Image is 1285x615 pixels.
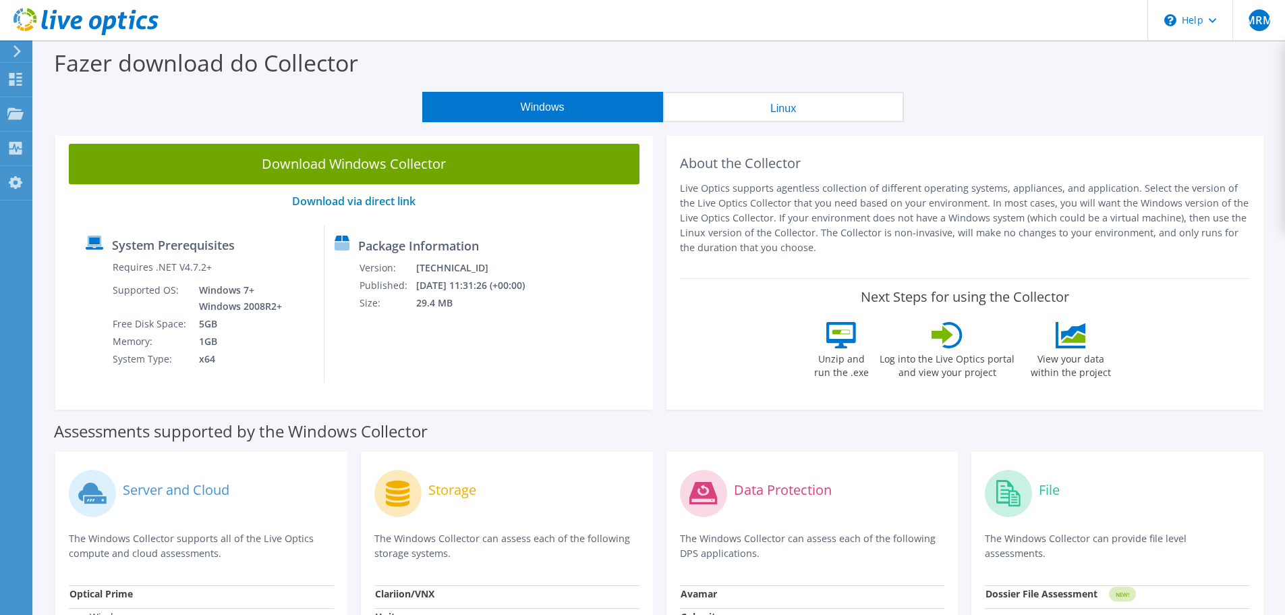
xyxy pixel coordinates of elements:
[680,181,1251,255] p: Live Optics supports agentless collection of different operating systems, appliances, and applica...
[861,289,1069,305] label: Next Steps for using the Collector
[416,259,542,277] td: [TECHNICAL_ID]
[69,144,639,184] a: Download Windows Collector
[879,348,1015,379] label: Log into the Live Optics portal and view your project
[112,333,189,350] td: Memory:
[1116,591,1129,598] tspan: NEW!
[359,277,416,294] td: Published:
[359,294,416,312] td: Size:
[416,294,542,312] td: 29.4 MB
[680,531,945,561] p: The Windows Collector can assess each of the following DPS applications.
[359,259,416,277] td: Version:
[189,350,285,368] td: x64
[189,333,285,350] td: 1GB
[985,531,1250,561] p: The Windows Collector can provide file level assessments.
[113,261,212,274] label: Requires .NET V4.7.2+
[69,587,133,600] strong: Optical Prime
[428,483,476,497] label: Storage
[663,92,904,122] button: Linux
[986,587,1097,600] strong: Dossier File Assessment
[292,194,416,209] a: Download via direct link
[69,531,334,561] p: The Windows Collector supports all of the Live Optics compute and cloud assessments.
[1164,14,1176,26] svg: \n
[112,350,189,368] td: System Type:
[681,587,717,600] strong: Avamar
[189,315,285,333] td: 5GB
[112,315,189,333] td: Free Disk Space:
[54,47,358,78] label: Fazer download do Collector
[123,483,229,497] label: Server and Cloud
[112,238,235,252] label: System Prerequisites
[374,531,639,561] p: The Windows Collector can assess each of the following storage systems.
[1249,9,1270,31] span: MRM
[375,587,434,600] strong: Clariion/VNX
[112,282,189,315] td: Supported OS:
[54,425,428,438] label: Assessments supported by the Windows Collector
[358,239,479,252] label: Package Information
[189,282,285,315] td: Windows 7+ Windows 2008R2+
[422,92,663,122] button: Windows
[1022,348,1119,379] label: View your data within the project
[416,277,542,294] td: [DATE] 11:31:26 (+00:00)
[810,348,872,379] label: Unzip and run the .exe
[680,155,1251,171] h2: About the Collector
[1039,483,1060,497] label: File
[734,483,832,497] label: Data Protection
